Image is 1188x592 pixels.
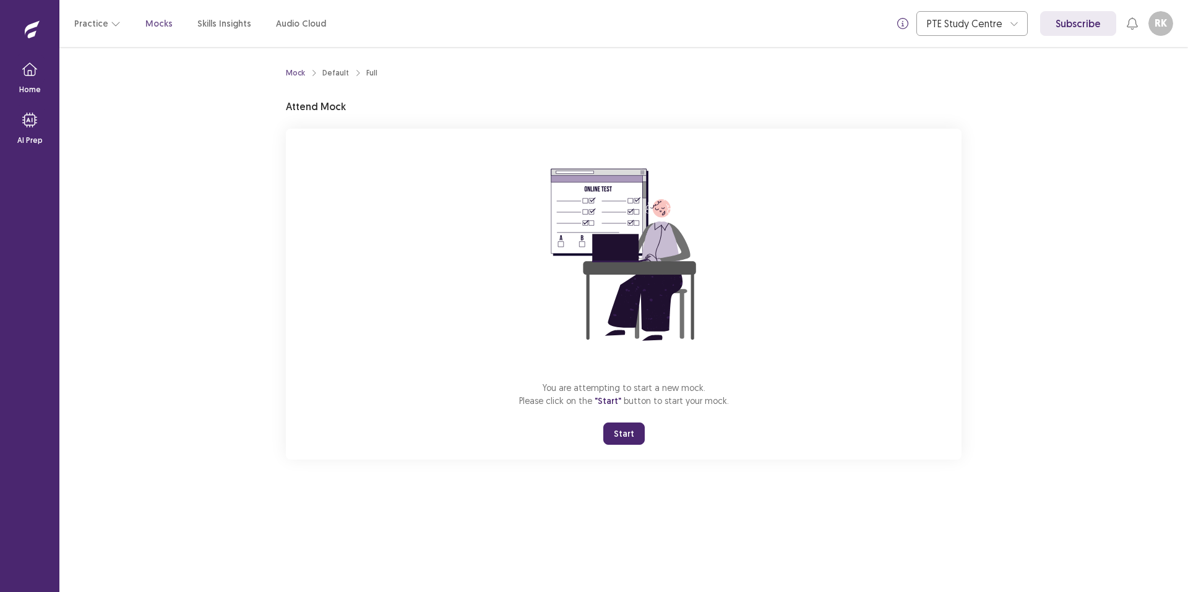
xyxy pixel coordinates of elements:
button: RK [1148,11,1173,36]
button: Start [603,423,645,445]
div: Default [322,67,349,79]
a: Skills Insights [197,17,251,30]
p: Attend Mock [286,99,346,114]
button: info [892,12,914,35]
p: You are attempting to start a new mock. Please click on the button to start your mock. [519,381,729,408]
img: attend-mock [512,144,735,366]
a: Mocks [145,17,173,30]
a: Mock [286,67,305,79]
a: Audio Cloud [276,17,326,30]
span: "Start" [595,395,621,406]
p: AI Prep [17,135,43,146]
button: Practice [74,12,121,35]
p: Home [19,84,41,95]
nav: breadcrumb [286,67,377,79]
div: PTE Study Centre [927,12,1004,35]
a: Subscribe [1040,11,1116,36]
div: Full [366,67,377,79]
